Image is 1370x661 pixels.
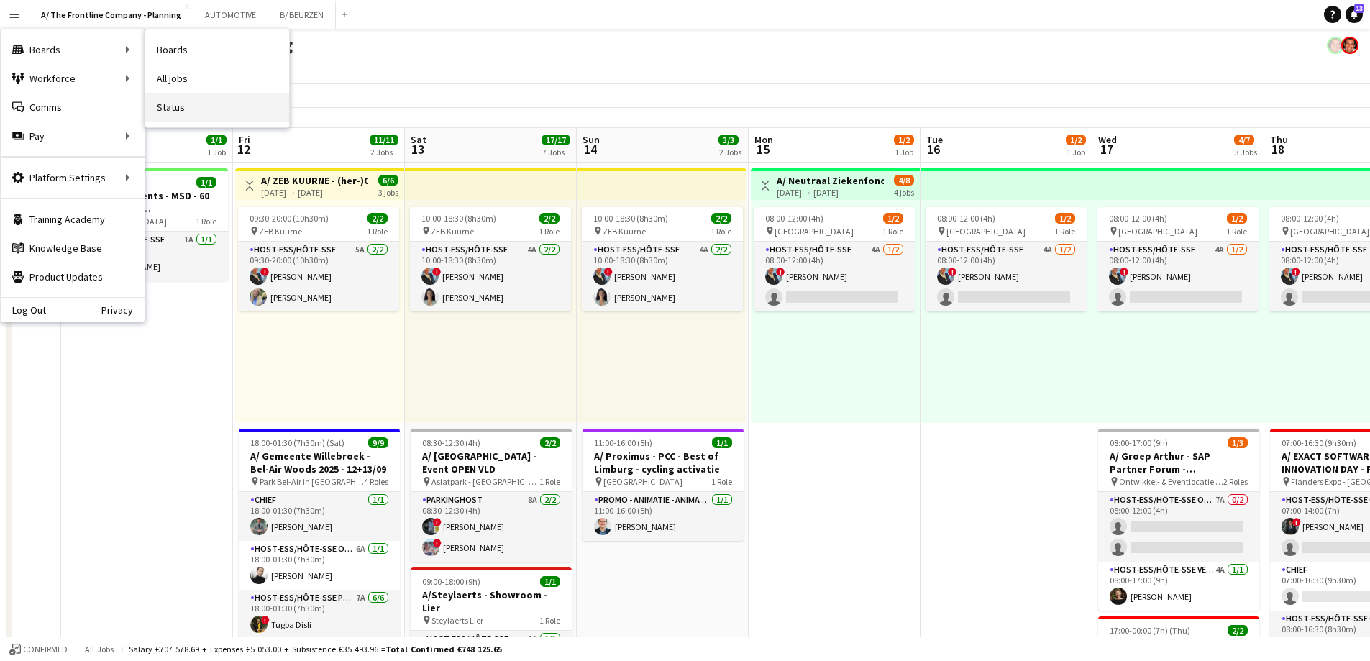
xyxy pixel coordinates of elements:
span: Steylaerts Lier [431,615,483,626]
app-card-role: Host-ess/Hôte-sse Vestiaire4A1/108:00-17:00 (9h)[PERSON_NAME] [1098,562,1259,611]
a: Knowledge Base [1,234,145,263]
app-job-card: 15:00-20:00 (5h)1/1A/ Kalahari Events - MSD - 60 years ‘we are [GEOGRAPHIC_DATA]’ [GEOGRAPHIC_DAT... [67,168,228,281]
a: Training Academy [1,205,145,234]
span: 1 Role [539,226,560,237]
app-card-role: Host-ess/Hôte-sse1A1/115:00-20:00 (5h)![PERSON_NAME] [67,232,228,281]
app-job-card: 10:00-18:30 (8h30m)2/2 ZEB Kuurne1 RoleHost-ess/Hôte-sse4A2/210:00-18:30 (8h30m)![PERSON_NAME][PE... [410,207,571,311]
span: 1 Role [539,476,560,487]
app-card-role: Host-ess/Hôte-sse Onthaal-Accueill6A1/118:00-01:30 (7h30m)[PERSON_NAME] [239,541,400,590]
h3: A/ Proximus - PCC - Best of Limburg - cycling activatie [583,450,744,475]
div: 4 jobs [894,186,914,198]
app-job-card: 09:30-20:00 (10h30m)2/2 ZEB Kuurne1 RoleHost-ess/Hôte-sse5A2/209:30-20:00 (10h30m)![PERSON_NAME][... [238,207,399,311]
span: Confirmed [23,644,68,655]
span: 1/2 [1227,213,1247,224]
span: ZEB Kuurne [431,226,474,237]
span: ! [948,268,956,276]
div: Workforce [1,64,145,93]
span: 1/3 [1228,437,1248,448]
span: 1 Role [196,216,216,227]
span: 08:00-12:00 (4h) [1109,213,1167,224]
span: ! [776,268,785,276]
span: 9/9 [368,437,388,448]
span: 18:00-01:30 (7h30m) (Sat) [250,437,344,448]
a: All jobs [145,64,289,93]
span: 18 [1268,141,1288,158]
span: 2/2 [540,437,560,448]
h3: A/ Kalahari Events - MSD - 60 years ‘we are [GEOGRAPHIC_DATA]’ [67,189,228,215]
span: 1 Role [882,226,903,237]
app-job-card: 08:30-12:30 (4h)2/2A/ [GEOGRAPHIC_DATA] - Event OPEN VLD Asiatpark - [GEOGRAPHIC_DATA]1 RoleParki... [411,429,572,562]
span: 1 Role [711,476,732,487]
a: 13 [1346,6,1363,23]
span: 11:00-16:00 (5h) [594,437,652,448]
span: 1/2 [894,135,914,145]
div: 2 Jobs [719,147,741,158]
span: 4 Roles [364,476,388,487]
span: 17 [1096,141,1117,158]
span: 09:00-18:00 (9h) [422,576,480,587]
span: 2/2 [367,213,388,224]
button: Confirmed [7,642,70,657]
div: 08:00-12:00 (4h)1/2 [GEOGRAPHIC_DATA]1 RoleHost-ess/Hôte-sse4A1/208:00-12:00 (4h)![PERSON_NAME] [1097,207,1259,311]
span: ! [260,268,269,276]
div: [DATE] → [DATE] [777,187,884,198]
div: 3 jobs [378,186,398,198]
span: [GEOGRAPHIC_DATA] [603,476,682,487]
a: Log Out [1,304,46,316]
app-user-avatar: Peter Desart [1327,37,1344,54]
span: ! [604,268,613,276]
span: Thu [1270,133,1288,146]
span: Park Bel-Air in [GEOGRAPHIC_DATA] [260,476,364,487]
div: 7 Jobs [542,147,570,158]
button: A/ The Frontline Company - Planning [29,1,193,29]
span: [GEOGRAPHIC_DATA] [946,226,1026,237]
span: 1 Role [367,226,388,237]
h3: A/ Neutraal Ziekenfonds Vlaanderen (NZVL) - [GEOGRAPHIC_DATA] - 15-18/09 [777,174,884,187]
span: 1 Role [1054,226,1075,237]
app-card-role: Host-ess/Hôte-sse4A2/210:00-18:30 (8h30m)![PERSON_NAME][PERSON_NAME] [582,242,743,311]
span: Wed [1098,133,1117,146]
span: ! [433,518,442,526]
app-job-card: 10:00-18:30 (8h30m)2/2 ZEB Kuurne1 RoleHost-ess/Hôte-sse4A2/210:00-18:30 (8h30m)![PERSON_NAME][PE... [582,207,743,311]
app-job-card: 08:00-17:00 (9h)1/3A/ Groep Arthur - SAP Partner Forum - [GEOGRAPHIC_DATA] Ontwikkel- & Eventloca... [1098,429,1259,611]
span: [GEOGRAPHIC_DATA] [775,226,854,237]
div: Salary €707 578.69 + Expenses €5 053.00 + Subsistence €35 493.96 = [129,644,502,655]
span: 1 Role [711,226,731,237]
app-job-card: 11:00-16:00 (5h)1/1A/ Proximus - PCC - Best of Limburg - cycling activatie [GEOGRAPHIC_DATA]1 Rol... [583,429,744,541]
span: [GEOGRAPHIC_DATA] [1118,226,1197,237]
span: 1/1 [206,135,227,145]
span: 3/3 [718,135,739,145]
a: Comms [1,93,145,122]
span: 14 [580,141,600,158]
app-card-role: Host-ess/Hôte-sse4A1/208:00-12:00 (4h)![PERSON_NAME] [754,242,915,311]
span: 2/2 [539,213,560,224]
div: 3 Jobs [1235,147,1257,158]
app-job-card: 18:00-01:30 (7h30m) (Sat)9/9A/ Gemeente Willebroek - Bel-Air Woods 2025 - 12+13/09 Park Bel-Air i... [239,429,400,642]
span: Fri [239,133,250,146]
span: 10:00-18:30 (8h30m) [593,213,668,224]
app-card-role: Parkinghost8A2/208:30-12:30 (4h)![PERSON_NAME]![PERSON_NAME] [411,492,572,562]
span: ! [433,539,442,547]
span: Tue [926,133,943,146]
div: Platform Settings [1,163,145,192]
span: ! [1120,268,1128,276]
div: 08:00-12:00 (4h)1/2 [GEOGRAPHIC_DATA]1 RoleHost-ess/Hôte-sse4A1/208:00-12:00 (4h)![PERSON_NAME] [754,207,915,311]
span: ! [432,268,441,276]
app-card-role: Host-ess/Hôte-sse Onthaal-Accueill7A0/208:00-12:00 (4h) [1098,492,1259,562]
span: 15 [752,141,773,158]
app-card-role: Host-ess/Hôte-sse4A1/208:00-12:00 (4h)![PERSON_NAME] [1097,242,1259,311]
span: 4/8 [894,175,914,186]
span: 16 [924,141,943,158]
span: 1/1 [540,576,560,587]
span: ! [1292,268,1300,276]
a: Product Updates [1,263,145,291]
button: AUTOMOTIVE [193,1,268,29]
app-card-role: Host-ess/Hôte-sse5A2/209:30-20:00 (10h30m)![PERSON_NAME][PERSON_NAME] [238,242,399,311]
span: Sat [411,133,426,146]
